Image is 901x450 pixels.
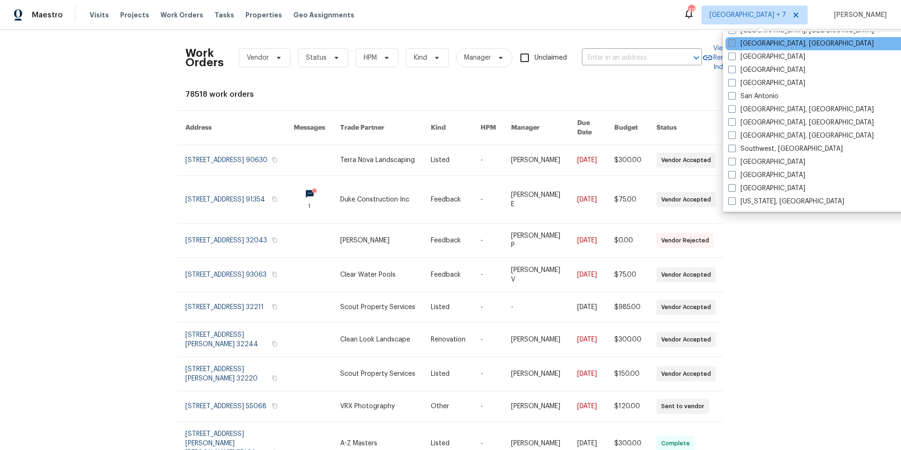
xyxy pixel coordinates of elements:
[570,111,607,145] th: Due Date
[178,111,286,145] th: Address
[333,292,423,323] td: Scout Property Services
[423,111,473,145] th: Kind
[90,10,109,20] span: Visits
[690,51,703,64] button: Open
[423,391,473,422] td: Other
[473,357,504,391] td: -
[504,357,570,391] td: [PERSON_NAME]
[423,357,473,391] td: Listed
[728,171,805,180] label: [GEOGRAPHIC_DATA]
[32,10,63,20] span: Maestro
[473,323,504,357] td: -
[423,224,473,258] td: Feedback
[270,402,279,410] button: Copy Address
[728,197,844,206] label: [US_STATE], [GEOGRAPHIC_DATA]
[504,391,570,422] td: [PERSON_NAME]
[504,111,570,145] th: Manager
[473,292,504,323] td: -
[504,145,570,176] td: [PERSON_NAME]
[270,374,279,382] button: Copy Address
[473,111,504,145] th: HPM
[423,323,473,357] td: Renovation
[270,155,279,164] button: Copy Address
[185,48,224,67] h2: Work Orders
[333,258,423,292] td: Clear Water Pools
[504,292,570,323] td: -
[504,323,570,357] td: [PERSON_NAME]
[728,144,843,154] label: Southwest, [GEOGRAPHIC_DATA]
[423,292,473,323] td: Listed
[247,53,269,62] span: Vendor
[728,105,874,114] label: [GEOGRAPHIC_DATA], [GEOGRAPHIC_DATA]
[473,391,504,422] td: -
[702,44,730,72] a: View Reno Index
[333,224,423,258] td: [PERSON_NAME]
[649,111,723,145] th: Status
[728,157,805,167] label: [GEOGRAPHIC_DATA]
[293,10,354,20] span: Geo Assignments
[423,258,473,292] td: Feedback
[333,176,423,224] td: Duke Construction Inc
[473,176,504,224] td: -
[270,195,279,203] button: Copy Address
[728,52,805,62] label: [GEOGRAPHIC_DATA]
[504,176,570,224] td: [PERSON_NAME] E
[245,10,282,20] span: Properties
[728,118,874,127] label: [GEOGRAPHIC_DATA], [GEOGRAPHIC_DATA]
[270,303,279,311] button: Copy Address
[364,53,377,62] span: HPM
[728,78,805,88] label: [GEOGRAPHIC_DATA]
[464,53,491,62] span: Manager
[582,51,676,65] input: Enter in an address
[333,145,423,176] td: Terra Nova Landscaping
[728,131,874,140] label: [GEOGRAPHIC_DATA], [GEOGRAPHIC_DATA]
[473,224,504,258] td: -
[333,357,423,391] td: Scout Property Services
[333,323,423,357] td: Clean Look Landscape
[120,10,149,20] span: Projects
[286,111,333,145] th: Messages
[688,6,695,15] div: 43
[270,236,279,244] button: Copy Address
[728,65,805,75] label: [GEOGRAPHIC_DATA]
[728,39,874,48] label: [GEOGRAPHIC_DATA], [GEOGRAPHIC_DATA]
[214,12,234,18] span: Tasks
[160,10,203,20] span: Work Orders
[333,391,423,422] td: VRX Photography
[306,53,327,62] span: Status
[473,145,504,176] td: -
[270,340,279,348] button: Copy Address
[728,92,779,101] label: San Antonio
[710,10,786,20] span: [GEOGRAPHIC_DATA] + 7
[504,258,570,292] td: [PERSON_NAME] V
[185,90,716,99] div: 78518 work orders
[270,270,279,279] button: Copy Address
[473,258,504,292] td: -
[728,184,805,193] label: [GEOGRAPHIC_DATA]
[534,53,567,63] span: Unclaimed
[423,145,473,176] td: Listed
[333,111,423,145] th: Trade Partner
[504,224,570,258] td: [PERSON_NAME] P
[607,111,649,145] th: Budget
[830,10,887,20] span: [PERSON_NAME]
[414,53,427,62] span: Kind
[423,176,473,224] td: Feedback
